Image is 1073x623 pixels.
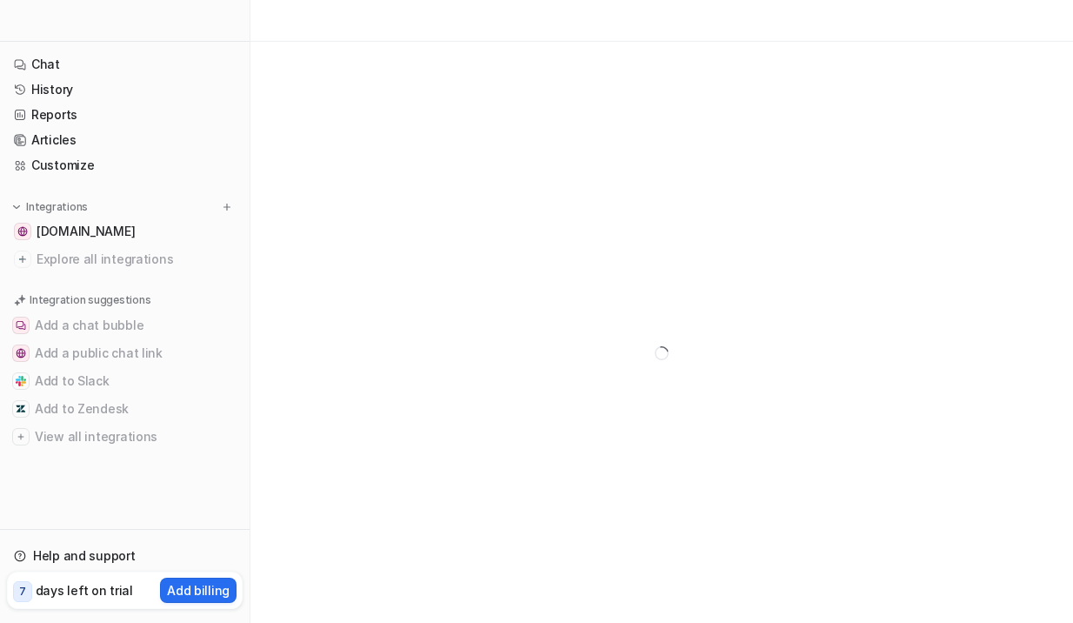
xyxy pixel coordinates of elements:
p: Add billing [167,581,230,600]
img: expand menu [10,201,23,213]
img: explore all integrations [14,251,31,268]
img: Add a chat bubble [16,320,26,331]
span: [DOMAIN_NAME] [37,223,135,240]
button: Add billing [160,578,237,603]
a: Chat [7,52,243,77]
a: Help and support [7,544,243,568]
img: View all integrations [16,432,26,442]
a: Explore all integrations [7,247,243,271]
button: Add a chat bubbleAdd a chat bubble [7,311,243,339]
p: Integrations [26,200,88,214]
img: www.leapfin.com [17,226,28,237]
button: Add to SlackAdd to Slack [7,367,243,395]
a: Articles [7,128,243,152]
button: Add a public chat linkAdd a public chat link [7,339,243,367]
a: History [7,77,243,102]
button: View all integrationsView all integrations [7,423,243,451]
a: Reports [7,103,243,127]
a: Customize [7,153,243,178]
span: Explore all integrations [37,245,236,273]
p: Integration suggestions [30,292,150,308]
img: Add a public chat link [16,348,26,358]
img: Add to Slack [16,376,26,386]
p: 7 [19,584,26,600]
button: Add to ZendeskAdd to Zendesk [7,395,243,423]
img: Add to Zendesk [16,404,26,414]
img: menu_add.svg [221,201,233,213]
button: Integrations [7,198,93,216]
a: www.leapfin.com[DOMAIN_NAME] [7,219,243,244]
p: days left on trial [36,581,133,600]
